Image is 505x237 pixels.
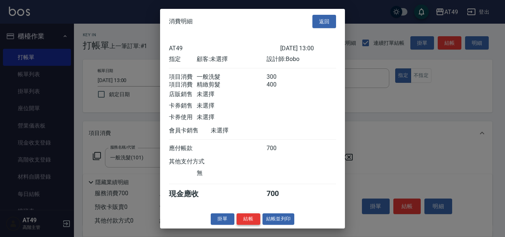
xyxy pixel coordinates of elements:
[267,73,294,81] div: 300
[312,14,336,28] button: 返回
[197,102,266,110] div: 未選擇
[211,127,280,135] div: 未選擇
[267,81,294,89] div: 400
[169,81,197,89] div: 項目消費
[169,45,280,52] div: AT49
[197,114,266,121] div: 未選擇
[197,73,266,81] div: 一般洗髮
[262,213,295,225] button: 結帳並列印
[169,55,197,63] div: 指定
[267,189,294,199] div: 700
[169,18,193,25] span: 消費明細
[267,145,294,152] div: 700
[197,169,266,177] div: 無
[169,73,197,81] div: 項目消費
[169,158,225,166] div: 其他支付方式
[169,91,197,98] div: 店販銷售
[169,127,211,135] div: 會員卡銷售
[237,213,260,225] button: 結帳
[169,189,211,199] div: 現金應收
[267,55,336,63] div: 設計師: Bobo
[280,45,336,52] div: [DATE] 13:00
[197,55,266,63] div: 顧客: 未選擇
[211,213,234,225] button: 掛單
[197,81,266,89] div: 精緻剪髮
[169,145,197,152] div: 應付帳款
[169,102,197,110] div: 卡券銷售
[169,114,197,121] div: 卡券使用
[197,91,266,98] div: 未選擇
